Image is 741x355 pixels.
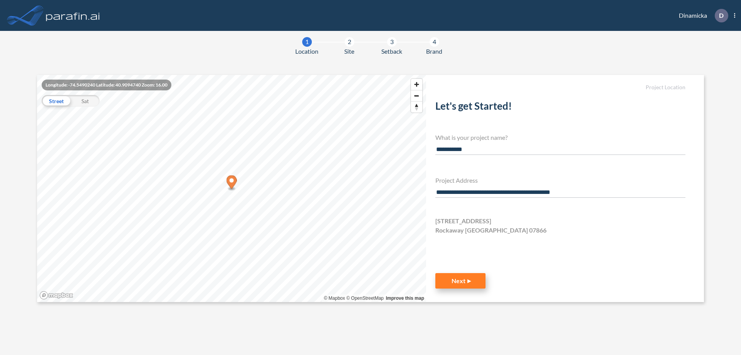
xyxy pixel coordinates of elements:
div: 4 [430,37,439,47]
h5: Project Location [435,84,685,91]
span: Rockaway [GEOGRAPHIC_DATA] 07866 [435,226,546,235]
div: Longitude: -74.5490240 Latitude: 40.9094740 Zoom: 16.00 [42,80,171,90]
button: Reset bearing to north [411,101,422,112]
a: Mapbox [324,296,345,301]
span: Setback [381,47,402,56]
canvas: Map [37,75,426,302]
span: Brand [426,47,442,56]
div: Street [42,95,71,107]
h2: Let's get Started! [435,100,685,115]
a: Mapbox homepage [39,291,73,300]
a: Improve this map [386,296,424,301]
div: 2 [345,37,354,47]
div: 1 [302,37,312,47]
div: Sat [71,95,100,107]
span: [STREET_ADDRESS] [435,216,491,226]
button: Zoom out [411,90,422,101]
p: D [719,12,724,19]
div: 3 [387,37,397,47]
img: logo [44,8,102,23]
span: Location [295,47,318,56]
a: OpenStreetMap [346,296,384,301]
span: Site [344,47,354,56]
button: Zoom in [411,79,422,90]
div: Map marker [227,175,237,191]
span: Reset bearing to north [411,102,422,112]
button: Next [435,273,486,289]
h4: Project Address [435,177,685,184]
div: Dinamicka [667,9,735,22]
h4: What is your project name? [435,134,685,141]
